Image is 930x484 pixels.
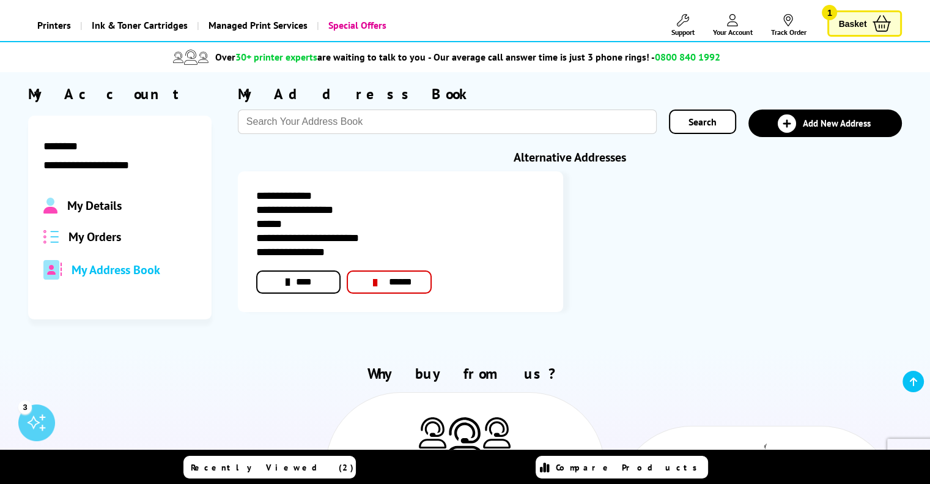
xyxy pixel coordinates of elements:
[655,51,720,63] span: 0800 840 1992
[43,198,57,214] img: Profile.svg
[827,10,902,37] a: Basket 1
[822,5,837,20] span: 1
[317,10,396,41] a: Special Offers
[712,28,752,37] span: Your Account
[688,116,717,128] span: Search
[197,10,317,41] a: Managed Print Services
[28,10,80,41] a: Printers
[72,262,160,278] span: My Address Book
[556,462,704,473] span: Compare Products
[712,14,752,37] a: Your Account
[770,14,806,37] a: Track Order
[191,462,354,473] span: Recently Viewed (2)
[68,229,121,245] span: My Orders
[183,456,356,478] a: Recently Viewed (2)
[536,456,708,478] a: Compare Products
[43,230,59,244] img: all-order.svg
[669,110,736,134] a: Search
[235,51,317,63] span: 30+ printer experts
[43,260,62,280] img: address-book-duotone-solid.svg
[419,417,446,449] img: Printer Experts
[671,14,694,37] a: Support
[92,10,188,41] span: Ink & Toner Cartridges
[28,364,902,383] h2: Why buy from us?
[483,417,511,449] img: Printer Experts
[671,28,694,37] span: Support
[238,110,657,134] input: Search Your Address Book
[446,417,483,460] img: Printer Experts
[80,10,197,41] a: Ink & Toner Cartridges
[215,51,426,63] span: Over are waiting to talk to you
[428,51,720,63] span: - Our average call answer time is just 3 phone rings! -
[238,84,475,103] div: My Address Book
[838,15,866,32] span: Basket
[28,84,212,103] div: My Account
[802,117,870,129] span: Add New Address
[67,198,122,214] span: My Details
[18,400,32,414] div: 3
[238,149,902,165] div: Alternative Addresses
